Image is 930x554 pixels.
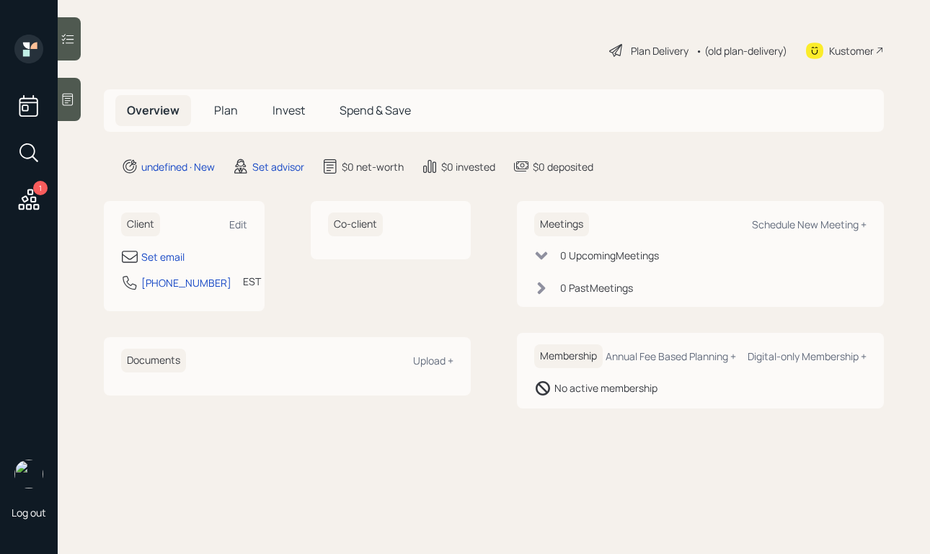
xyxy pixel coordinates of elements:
[273,102,305,118] span: Invest
[243,274,261,289] div: EST
[560,280,633,295] div: 0 Past Meeting s
[252,159,304,174] div: Set advisor
[441,159,495,174] div: $0 invested
[413,354,453,367] div: Upload +
[533,159,593,174] div: $0 deposited
[121,213,160,236] h6: Client
[342,159,404,174] div: $0 net-worth
[554,380,657,396] div: No active membership
[121,349,186,372] h6: Documents
[696,43,787,58] div: • (old plan-delivery)
[534,344,603,368] h6: Membership
[14,460,43,488] img: robby-grisanti-headshot.png
[328,213,383,236] h6: Co-client
[141,275,231,290] div: [PHONE_NUMBER]
[33,181,48,195] div: 1
[748,349,867,363] div: Digital-only Membership +
[141,249,185,264] div: Set email
[829,43,874,58] div: Kustomer
[229,218,247,231] div: Edit
[340,102,411,118] span: Spend & Save
[560,248,659,263] div: 0 Upcoming Meeting s
[214,102,238,118] span: Plan
[127,102,180,118] span: Overview
[631,43,688,58] div: Plan Delivery
[141,159,215,174] div: undefined · New
[606,349,736,363] div: Annual Fee Based Planning +
[752,218,867,231] div: Schedule New Meeting +
[534,213,589,236] h6: Meetings
[12,506,46,519] div: Log out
